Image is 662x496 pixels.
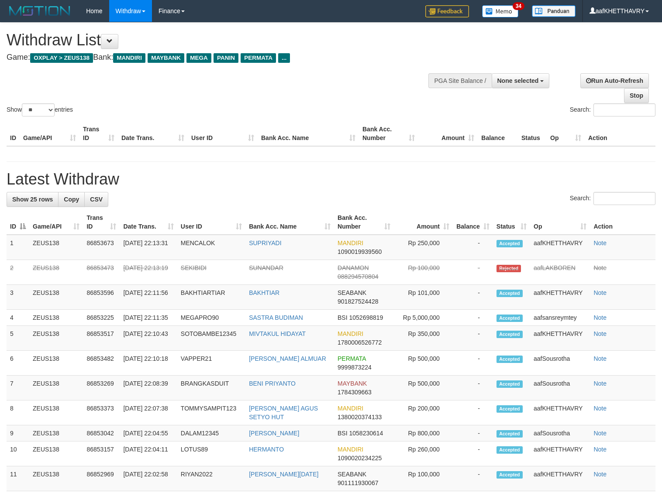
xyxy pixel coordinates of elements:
a: BAKHTIAR [249,289,279,296]
span: MANDIRI [338,405,363,412]
a: SUPRIYADI [249,239,281,246]
td: 86853157 [83,441,120,466]
a: Note [593,239,607,246]
th: Action [590,210,655,235]
span: Accepted [496,315,523,322]
th: Date Trans.: activate to sort column ascending [120,210,177,235]
td: ZEUS138 [29,285,83,310]
img: MOTION_logo.png [7,4,73,17]
a: BENI PRIYANTO [249,380,296,387]
td: [DATE] 22:04:11 [120,441,177,466]
span: MAYBANK [148,53,184,63]
label: Show entries [7,103,73,116]
td: 86853225 [83,310,120,326]
input: Search: [593,192,655,205]
span: Accepted [496,290,523,297]
span: Accepted [496,446,523,454]
td: ZEUS138 [29,376,83,400]
td: aafKHETTHAVRY [530,400,590,425]
span: Show 25 rows [12,196,53,203]
a: Note [593,264,607,271]
td: aafKHETTHAVRY [530,285,590,310]
td: aafSousrotha [530,376,590,400]
td: - [453,466,493,491]
td: 2 [7,260,29,285]
td: [DATE] 22:11:35 [120,310,177,326]
span: Copy 088294570804 to clipboard [338,273,378,280]
a: CSV [84,192,108,207]
td: [DATE] 22:11:56 [120,285,177,310]
th: Action [585,121,655,146]
th: Op [547,121,585,146]
th: Balance [478,121,518,146]
td: 4 [7,310,29,326]
span: Copy 901827524428 to clipboard [338,298,378,305]
td: 1 [7,235,29,260]
a: Note [593,405,607,412]
span: Accepted [496,331,523,338]
span: MAYBANK [338,380,367,387]
select: Showentries [22,103,55,116]
th: Trans ID: activate to sort column ascending [83,210,120,235]
td: 11 [7,466,29,491]
td: ZEUS138 [29,235,83,260]
td: 9 [7,425,29,441]
th: Amount [418,121,478,146]
th: User ID: activate to sort column ascending [177,210,245,235]
td: aafKHETTHAVRY [530,441,590,466]
td: 7 [7,376,29,400]
td: ZEUS138 [29,260,83,285]
td: - [453,351,493,376]
td: 10 [7,441,29,466]
td: 86853269 [83,376,120,400]
a: MIVTAKUL HIDAYAT [249,330,306,337]
span: Copy 1090020234225 to clipboard [338,455,382,462]
td: 3 [7,285,29,310]
td: Rp 5,000,000 [394,310,453,326]
span: SEABANK [338,471,366,478]
td: aafSousrotha [530,425,590,441]
td: Rp 250,000 [394,235,453,260]
span: Copy 1090019939560 to clipboard [338,248,382,255]
td: [DATE] 22:04:55 [120,425,177,441]
td: MEGAPRO90 [177,310,245,326]
h1: Withdraw List [7,31,433,49]
td: ZEUS138 [29,400,83,425]
td: Rp 101,000 [394,285,453,310]
input: Search: [593,103,655,116]
label: Search: [570,103,655,116]
td: SOTOBAMBE12345 [177,326,245,351]
span: Accepted [496,356,523,363]
label: Search: [570,192,655,205]
img: panduan.png [532,5,576,17]
td: 6 [7,351,29,376]
h1: Latest Withdraw [7,171,655,188]
td: [DATE] 22:13:19 [120,260,177,285]
span: Copy [64,196,79,203]
td: Rp 100,000 [394,466,453,491]
a: SUNANDAR [249,264,283,271]
span: None selected [497,77,539,84]
td: Rp 500,000 [394,351,453,376]
a: HERMANTO [249,446,284,453]
td: 86853517 [83,326,120,351]
th: Amount: activate to sort column ascending [394,210,453,235]
td: aafKHETTHAVRY [530,235,590,260]
td: 86853373 [83,400,120,425]
span: Accepted [496,380,523,388]
button: None selected [492,73,550,88]
td: 5 [7,326,29,351]
a: [PERSON_NAME] ALMUAR [249,355,326,362]
td: [DATE] 22:13:31 [120,235,177,260]
span: Copy 1784309663 to clipboard [338,389,372,396]
span: MANDIRI [113,53,145,63]
td: VAPPER21 [177,351,245,376]
span: OXPLAY > ZEUS138 [30,53,93,63]
td: - [453,425,493,441]
td: aafLAKBOREN [530,260,590,285]
span: PERMATA [241,53,276,63]
th: Bank Acc. Number [359,121,418,146]
span: Accepted [496,430,523,438]
td: 86853482 [83,351,120,376]
td: aafKHETTHAVRY [530,326,590,351]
